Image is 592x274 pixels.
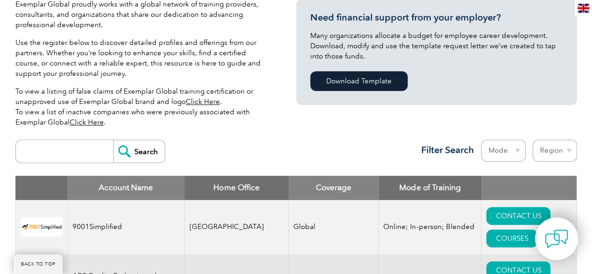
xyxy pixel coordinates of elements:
a: BACK TO TOP [14,254,63,274]
th: Coverage: activate to sort column ascending [289,176,379,200]
a: COURSES [486,230,537,247]
h3: Need financial support from your employer? [310,12,563,23]
th: Home Office: activate to sort column ascending [184,176,289,200]
input: Search [113,140,165,163]
th: : activate to sort column ascending [482,176,577,200]
h3: Filter Search [416,144,474,156]
img: contact-chat.png [545,227,568,251]
p: To view a listing of false claims of Exemplar Global training certification or unapproved use of ... [15,86,268,127]
td: Global [289,200,379,254]
a: Click Here [186,97,220,106]
p: Use the register below to discover detailed profiles and offerings from our partners. Whether you... [15,37,268,79]
th: Account Name: activate to sort column descending [67,176,184,200]
th: Mode of Training: activate to sort column ascending [379,176,482,200]
a: CONTACT US [486,207,550,225]
img: en [577,4,589,13]
td: 9001Simplified [67,200,184,254]
td: [GEOGRAPHIC_DATA] [184,200,289,254]
td: Online; In-person; Blended [379,200,482,254]
p: Many organizations allocate a budget for employee career development. Download, modify and use th... [310,30,563,61]
a: Click Here [70,118,104,126]
img: 37c9c059-616f-eb11-a812-002248153038-logo.png [21,217,63,237]
a: Download Template [310,71,408,91]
